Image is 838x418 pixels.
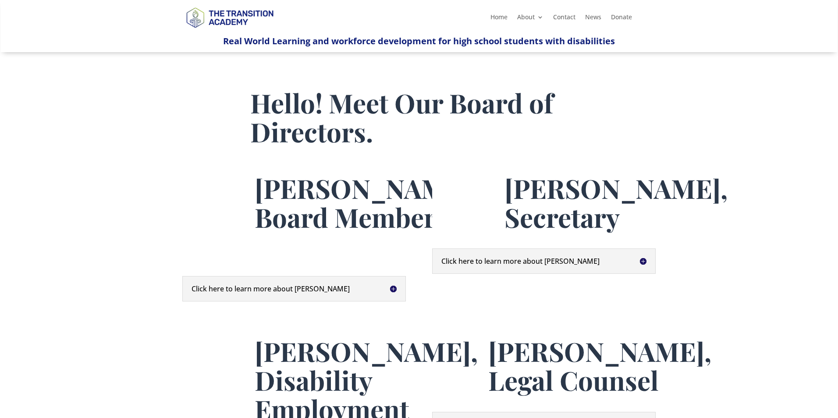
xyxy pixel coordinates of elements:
span: Real World Learning and workforce development for high school students with disabilities [223,35,615,47]
a: About [517,14,543,24]
a: Home [490,14,508,24]
h5: Click here to learn more about [PERSON_NAME] [441,258,646,265]
span: Hello! Meet Our Board of Directors. [250,85,553,149]
a: News [585,14,601,24]
span: [PERSON_NAME], Board Member [255,170,478,234]
a: Contact [553,14,575,24]
a: Donate [611,14,632,24]
a: Logo-Noticias [182,26,277,35]
img: TTA Brand_TTA Primary Logo_Horizontal_Light BG [182,2,277,33]
h5: Click here to learn more about [PERSON_NAME] [192,285,397,292]
span: [PERSON_NAME], Legal Counsel [488,333,711,397]
span: [PERSON_NAME], Secretary [504,170,728,234]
